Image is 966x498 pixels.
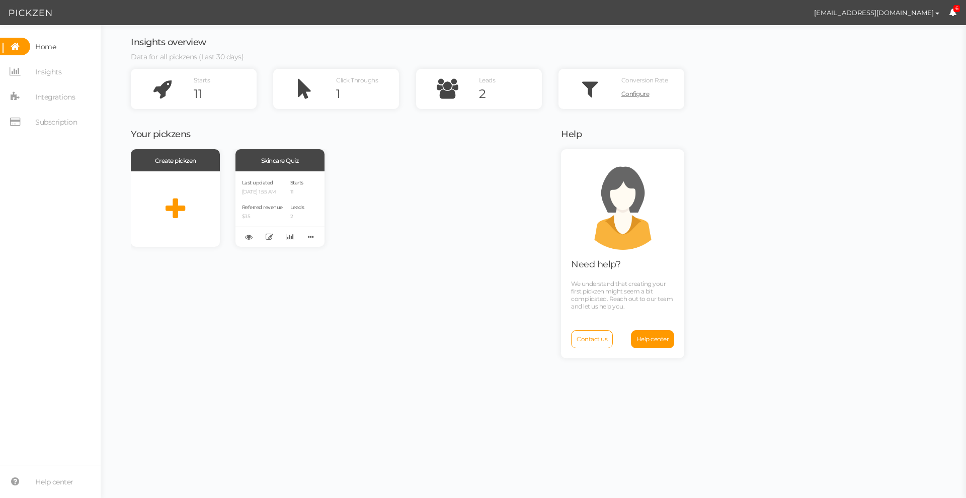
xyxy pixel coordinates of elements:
span: Need help? [571,259,620,270]
div: Skincare Quiz [235,149,325,171]
p: 2 [290,214,304,220]
span: Your pickzens [131,129,191,140]
span: Integrations [35,89,75,105]
p: 11 [290,189,304,195]
a: Help center [631,330,675,348]
span: Configure [621,90,650,97]
span: Subscription [35,114,77,130]
span: We understand that creating your first pickzen might seem a bit complicated. Reach out to our tea... [571,280,673,310]
div: 2 [479,86,542,102]
span: Insights [35,64,61,80]
a: Configure [621,86,684,102]
div: Last updated [DATE] 1:55 AM Referred revenue $35 Starts 11 Leads 2 [235,171,325,247]
p: $35 [242,214,283,220]
button: [EMAIL_ADDRESS][DOMAIN_NAME] [804,4,949,21]
span: Home [35,39,56,55]
img: cf611c7d852dfc6fe75443e52cdddc65 [787,4,804,22]
div: 1 [336,86,399,102]
span: Contact us [577,335,607,343]
span: Starts [290,179,303,186]
span: Starts [194,76,210,84]
span: Create pickzen [155,157,196,164]
span: Leads [479,76,496,84]
span: Referred revenue [242,204,283,211]
img: support.png [578,159,668,250]
span: Click Throughs [336,76,378,84]
p: [DATE] 1:55 AM [242,189,283,195]
span: Help [561,129,582,140]
span: Data for all pickzens (Last 30 days) [131,52,244,61]
span: 6 [953,5,960,13]
span: Leads [290,204,304,211]
span: Help center [35,474,73,490]
div: 11 [194,86,257,102]
span: Help center [636,335,669,343]
span: Conversion Rate [621,76,668,84]
img: Pickzen logo [9,7,52,19]
span: [EMAIL_ADDRESS][DOMAIN_NAME] [814,9,934,17]
span: Insights overview [131,37,206,48]
span: Last updated [242,179,273,186]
